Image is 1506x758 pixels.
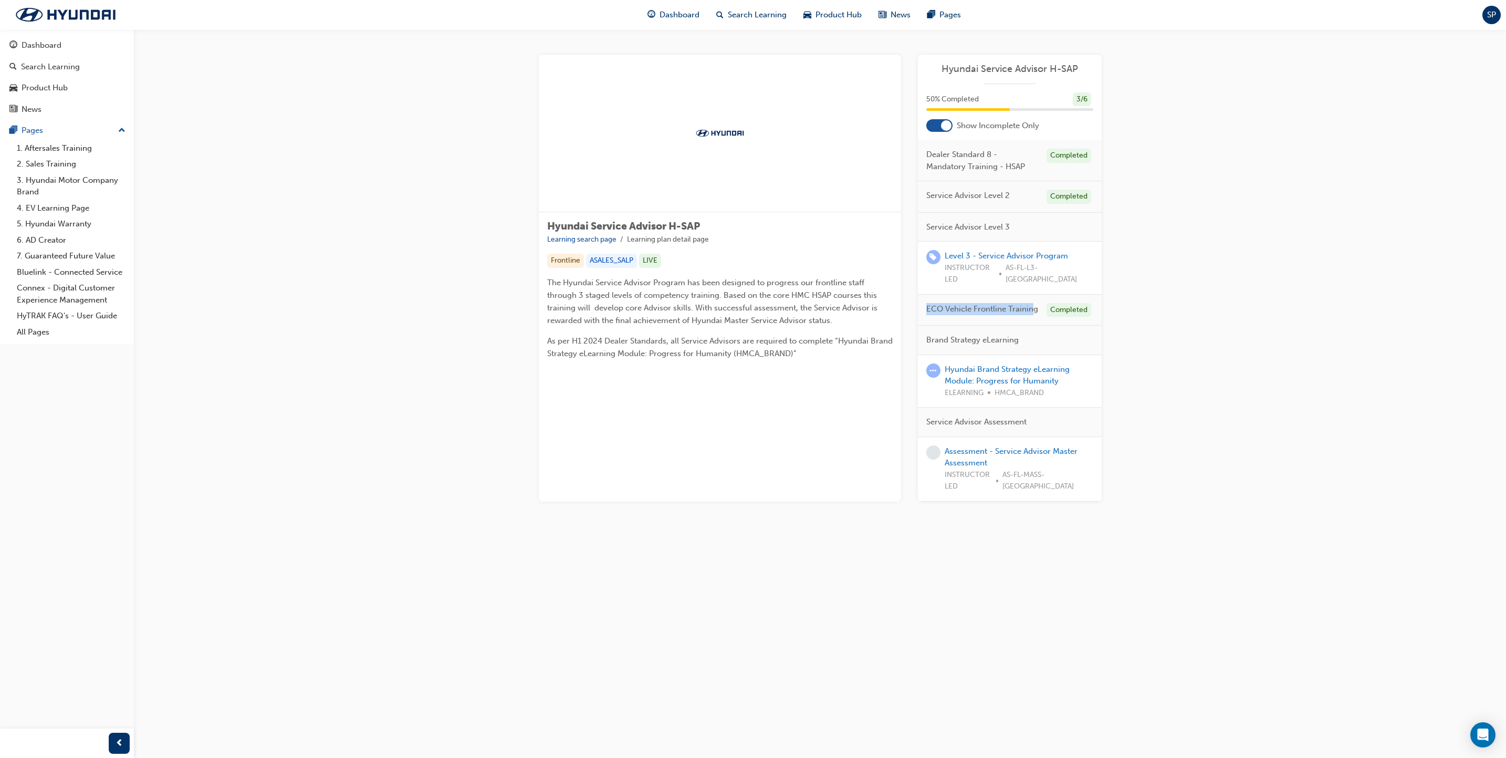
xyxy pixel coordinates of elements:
a: All Pages [13,324,130,340]
span: AS-FL-MASS-[GEOGRAPHIC_DATA] [1002,469,1093,493]
a: Learning search page [547,235,616,244]
span: ECO Vehicle Frontline Training [926,303,1038,315]
a: Hyundai Brand Strategy eLearning Module: Progress for Humanity [945,365,1070,386]
a: 5. Hyundai Warranty [13,216,130,232]
span: search-icon [9,63,17,72]
span: car-icon [803,8,811,22]
span: guage-icon [647,8,655,22]
span: HMCA_BRAND [995,387,1044,399]
span: Product Hub [815,9,862,21]
span: learningRecordVerb_ATTEMPT-icon [926,364,940,378]
span: Service Advisor Level 3 [926,221,1010,233]
span: Service Advisor Assessment [926,416,1027,428]
a: Search Learning [4,57,130,77]
div: Pages [22,124,43,137]
span: INSTRUCTOR LED [945,262,995,286]
span: search-icon [716,8,724,22]
div: ASALES_SALP [586,254,637,268]
a: search-iconSearch Learning [708,4,795,26]
span: car-icon [9,84,17,93]
a: News [4,100,130,119]
a: Dashboard [4,36,130,55]
a: Assessment - Service Advisor Master Assessment [945,447,1078,468]
a: 7. Guaranteed Future Value [13,248,130,264]
a: 6. AD Creator [13,232,130,248]
a: HyTRAK FAQ's - User Guide [13,308,130,324]
span: Brand Strategy eLearning [926,334,1019,346]
span: News [891,9,911,21]
div: Dashboard [22,39,61,51]
span: learningRecordVerb_ENROLL-icon [926,250,940,264]
span: learningRecordVerb_NONE-icon [926,445,940,460]
button: Pages [4,121,130,140]
li: Learning plan detail page [627,234,709,246]
span: news-icon [878,8,886,22]
div: Product Hub [22,82,68,94]
span: Hyundai Service Advisor H-SAP [547,220,700,232]
img: Trak [691,128,749,138]
span: Dealer Standard 8 - Mandatory Training - HSAP [926,149,1038,172]
span: SP [1487,9,1496,21]
div: LIVE [639,254,661,268]
a: pages-iconPages [919,4,969,26]
div: Completed [1047,190,1091,204]
a: 4. EV Learning Page [13,200,130,216]
span: Pages [939,9,961,21]
span: up-icon [118,124,125,138]
div: Completed [1047,303,1091,317]
a: Bluelink - Connected Service [13,264,130,281]
div: Search Learning [21,61,80,73]
span: news-icon [9,105,17,115]
a: Level 3 - Service Advisor Program [945,251,1068,261]
a: car-iconProduct Hub [795,4,870,26]
div: Open Intercom Messenger [1470,722,1495,747]
span: Show Incomplete Only [957,120,1039,132]
a: 3. Hyundai Motor Company Brand [13,172,130,200]
span: Search Learning [728,9,787,21]
a: Product Hub [4,78,130,98]
div: 3 / 6 [1073,92,1091,107]
span: pages-icon [9,126,17,136]
a: Connex - Digital Customer Experience Management [13,280,130,308]
span: Service Advisor Level 2 [926,190,1010,202]
div: News [22,103,41,116]
div: Frontline [547,254,584,268]
span: 50 % Completed [926,94,979,106]
a: 2. Sales Training [13,156,130,172]
span: ELEARNING [945,387,984,399]
span: pages-icon [927,8,935,22]
button: SP [1482,6,1501,24]
span: prev-icon [116,737,123,750]
button: DashboardSearch LearningProduct HubNews [4,34,130,121]
a: Hyundai Service Advisor H-SAP [926,63,1093,75]
a: news-iconNews [870,4,919,26]
span: guage-icon [9,41,17,50]
span: AS-FL-L3-[GEOGRAPHIC_DATA] [1006,262,1093,286]
span: The Hyundai Service Advisor Program has been designed to progress our frontline staff through 3 s... [547,278,880,325]
div: Completed [1047,149,1091,163]
a: 1. Aftersales Training [13,140,130,157]
span: As per H1 2024 Dealer Standards, all Service Advisors are required to complete “Hyundai Brand Str... [547,336,895,358]
a: guage-iconDashboard [639,4,708,26]
span: INSTRUCTOR LED [945,469,992,493]
img: Trak [5,4,126,26]
span: Dashboard [660,9,699,21]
